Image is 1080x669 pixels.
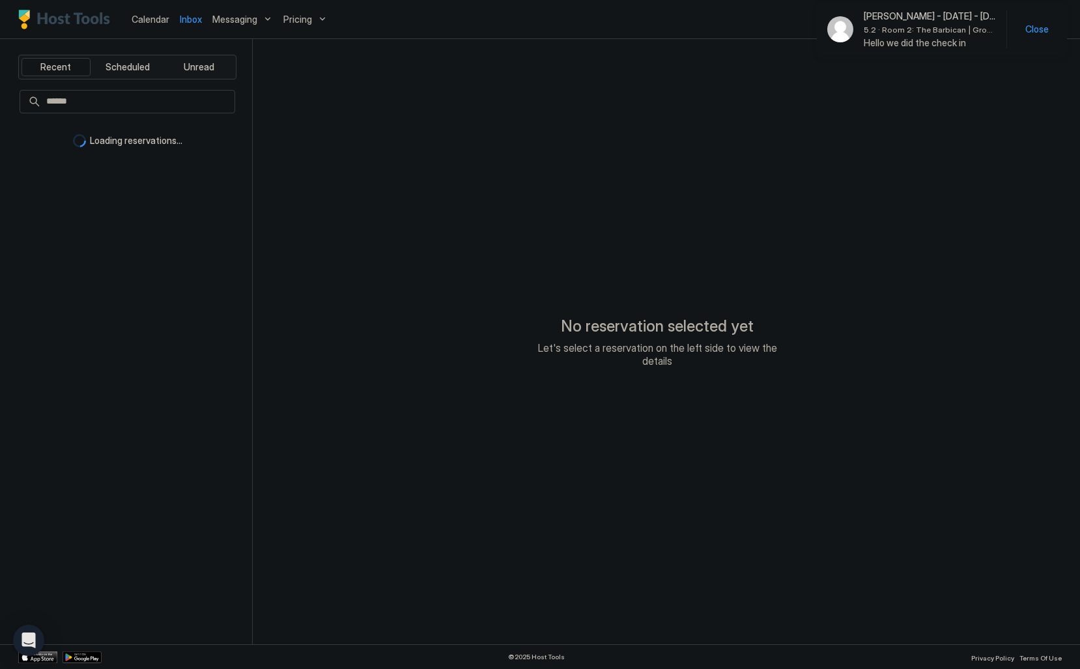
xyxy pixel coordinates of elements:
span: Loading reservations... [90,135,182,147]
div: tab-group [18,55,236,79]
a: Google Play Store [63,651,102,663]
div: Avatar [827,16,853,42]
div: loading [73,134,86,147]
input: Input Field [41,91,234,113]
button: Unread [164,58,233,76]
span: No reservation selected yet [561,317,754,336]
button: Recent [21,58,91,76]
span: Unread [184,61,214,73]
span: Pricing [283,14,312,25]
button: Scheduled [93,58,162,76]
span: [PERSON_NAME] - [DATE] - [DATE] [864,10,996,22]
span: 5.2 · Room 2: The Barbican | Ground floor | [GEOGRAPHIC_DATA] [864,25,996,35]
a: Terms Of Use [1019,650,1062,664]
span: Messaging [212,14,257,25]
a: Privacy Policy [971,650,1014,664]
a: Inbox [180,12,202,26]
a: Calendar [132,12,169,26]
span: Privacy Policy [971,654,1014,662]
a: App Store [18,651,57,663]
span: Inbox [180,14,202,25]
span: © 2025 Host Tools [508,653,565,661]
span: Scheduled [106,61,150,73]
span: Recent [40,61,71,73]
span: Calendar [132,14,169,25]
span: Terms Of Use [1019,654,1062,662]
span: Hello we did the check in [864,37,996,49]
a: Host Tools Logo [18,10,116,29]
div: Open Intercom Messenger [13,625,44,656]
span: Close [1025,23,1049,35]
span: Let's select a reservation on the left side to view the details [527,341,788,367]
